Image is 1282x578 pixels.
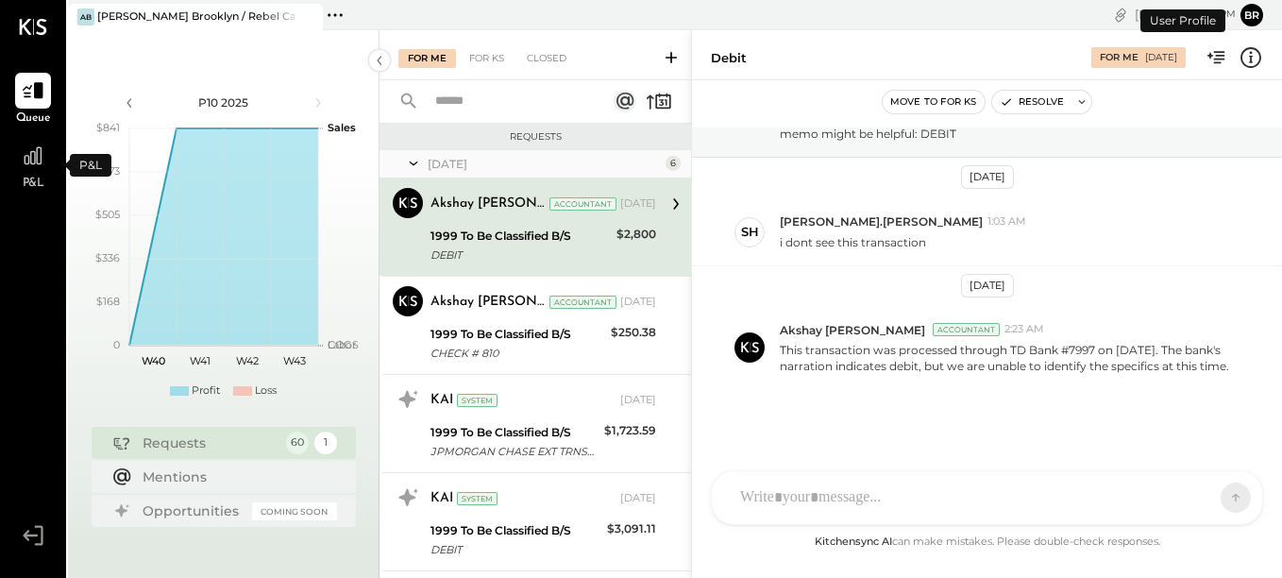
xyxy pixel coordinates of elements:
div: Accountant [549,197,616,211]
text: W43 [283,354,306,367]
div: User Profile [1140,9,1225,32]
div: [DATE] [620,393,656,408]
div: JPMORGAN CHASE EXT TRNSFR [430,442,599,461]
div: KAI [430,391,453,410]
div: CHECK # 810 [430,344,605,363]
div: Requests [389,130,682,144]
div: [DATE] [961,165,1014,189]
span: [PERSON_NAME].[PERSON_NAME] [780,213,983,229]
span: Queue [16,110,51,127]
div: [PERSON_NAME] Brooklyn / Rebel Cafe [97,9,295,25]
a: Queue [1,73,65,127]
span: 2:23 AM [1004,322,1044,337]
div: $250.38 [611,323,656,342]
div: Profit [192,383,220,399]
text: $168 [96,295,120,308]
div: $2,800 [616,225,656,244]
div: DEBIT [430,540,601,559]
div: 1 [314,432,337,454]
div: For Me [398,49,456,68]
div: Opportunities [143,501,243,520]
text: $505 [95,208,120,221]
div: Mentions [143,467,328,486]
text: $673 [95,164,120,178]
div: 1999 To Be Classified B/S [430,521,601,540]
div: 60 [286,432,309,454]
text: $841 [96,121,120,134]
span: Akshay [PERSON_NAME] [780,322,925,338]
div: System [457,394,498,407]
text: $336 [95,251,120,264]
div: Requests [143,433,277,452]
p: This transaction was processed through TD Bank #7997 on [DATE]. The bank's narration indicates de... [780,342,1242,374]
div: 1999 To Be Classified B/S [430,227,611,246]
button: Br [1240,4,1263,26]
span: P&L [23,176,44,193]
span: pm [1220,8,1236,21]
text: W41 [190,354,211,367]
text: W42 [236,354,259,367]
div: Loss [255,383,277,399]
div: P&L [70,154,111,177]
span: 12 : 30 [1179,6,1217,24]
div: copy link [1111,5,1130,25]
button: Move to for ks [883,91,985,113]
text: Sales [328,121,356,134]
div: [DATE] [1135,6,1236,24]
span: 1:03 AM [987,214,1026,229]
button: Resolve [992,91,1071,113]
div: 1999 To Be Classified B/S [430,325,605,344]
div: System [457,492,498,505]
div: Akshay [PERSON_NAME] [430,293,546,312]
div: Debit [711,49,747,67]
div: 1999 To Be Classified B/S [430,423,599,442]
div: [DATE] [620,196,656,212]
div: AB [77,8,94,25]
div: Closed [517,49,576,68]
a: P&L [1,138,65,193]
div: [DATE] [620,295,656,310]
div: [DATE] [620,491,656,506]
div: For KS [460,49,514,68]
div: Accountant [933,323,1000,336]
p: i dont see this transaction [780,234,926,250]
div: Accountant [549,296,616,309]
div: $3,091.11 [607,519,656,538]
div: P10 2025 [143,94,304,110]
text: 0 [113,338,120,351]
text: Labor [328,338,356,351]
div: Coming Soon [252,502,337,520]
div: DEBIT [430,246,611,264]
div: KAI [430,489,453,508]
div: $1,723.59 [604,421,656,440]
div: [DATE] [428,156,661,172]
div: [DATE] [1145,51,1177,64]
div: For Me [1100,51,1139,64]
div: 6 [666,156,681,171]
div: Akshay [PERSON_NAME] [430,195,546,213]
div: [DATE] [961,274,1014,297]
text: W40 [141,354,164,367]
div: sh [741,223,759,241]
